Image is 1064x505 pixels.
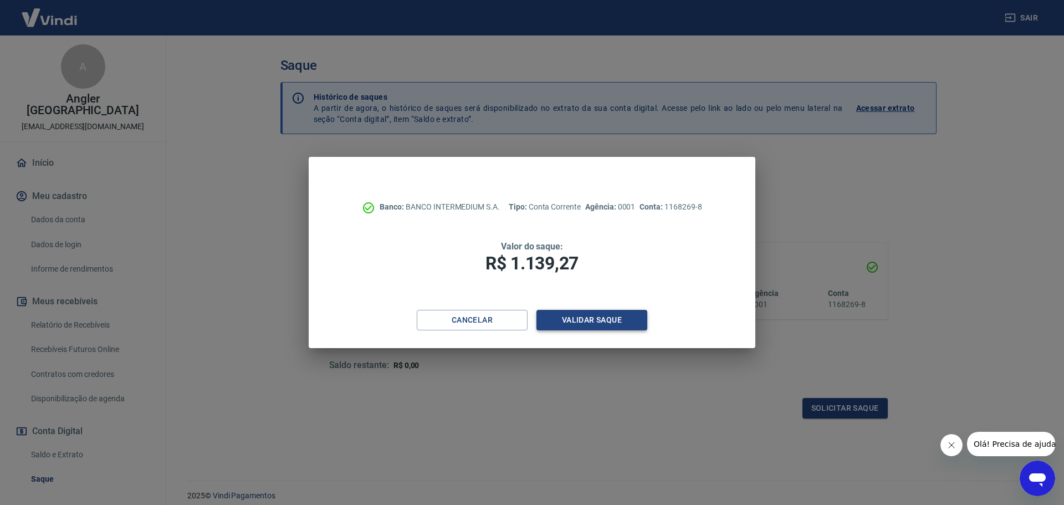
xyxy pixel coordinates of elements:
span: Banco: [380,202,406,211]
iframe: Mensagem da empresa [967,432,1055,456]
span: Conta: [640,202,664,211]
span: R$ 1.139,27 [485,253,579,274]
p: 1168269-8 [640,201,702,213]
button: Validar saque [536,310,647,330]
span: Olá! Precisa de ajuda? [7,8,93,17]
p: 0001 [585,201,635,213]
p: BANCO INTERMEDIUM S.A. [380,201,500,213]
iframe: Botão para abrir a janela de mensagens [1020,461,1055,496]
span: Tipo: [509,202,529,211]
span: Agência: [585,202,618,211]
p: Conta Corrente [509,201,581,213]
span: Valor do saque: [501,241,563,252]
iframe: Fechar mensagem [940,434,963,456]
button: Cancelar [417,310,528,330]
